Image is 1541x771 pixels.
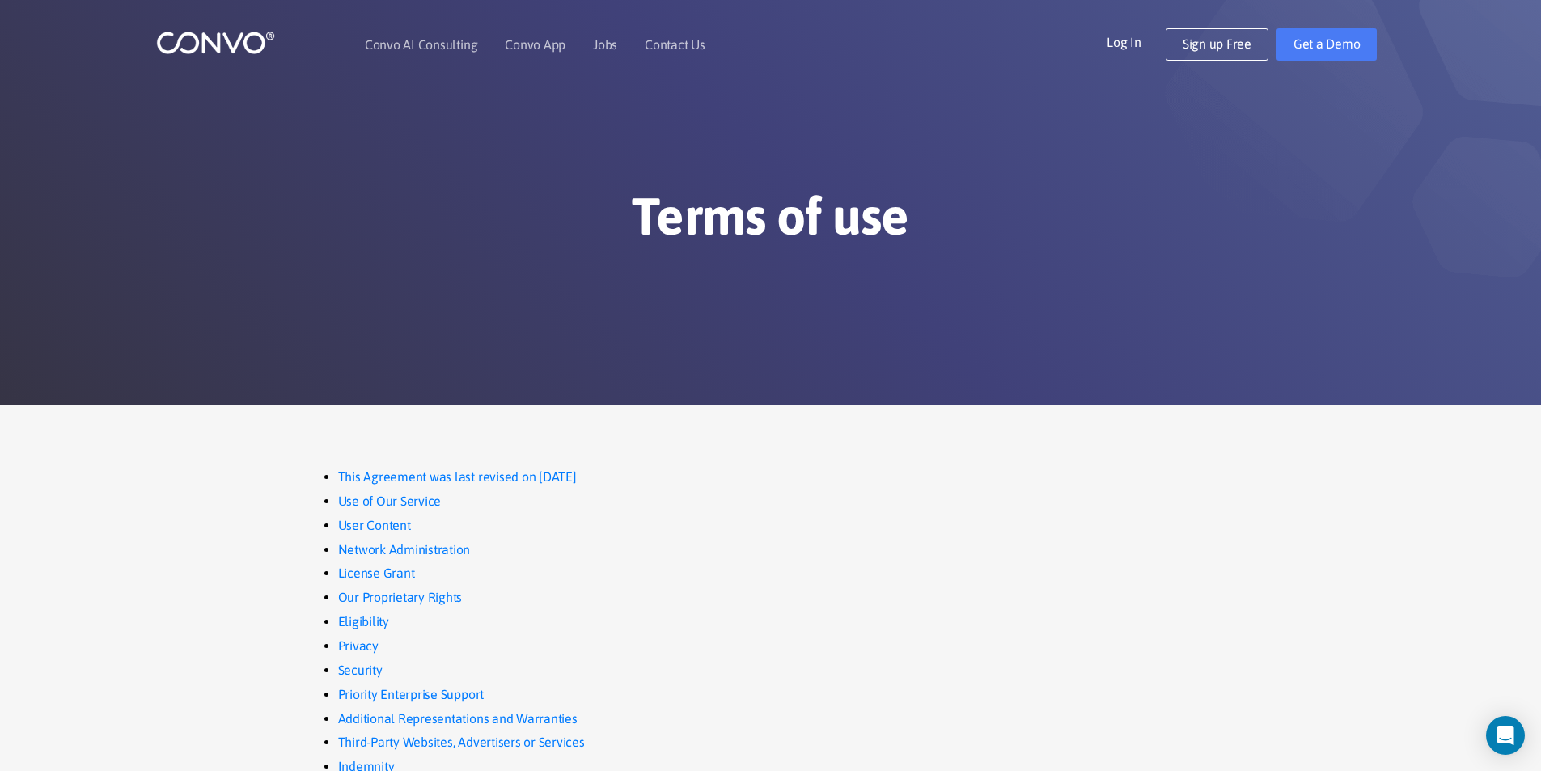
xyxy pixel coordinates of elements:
a: User Content [338,514,411,538]
a: This Agreement was last revised on [DATE] [338,465,577,489]
h1: Terms of use [322,185,1220,260]
a: Eligibility [338,610,389,634]
a: Third-Party Websites, Advertisers or Services [338,731,585,755]
a: Jobs [593,38,617,51]
a: License Grant [338,561,415,586]
div: Open Intercom Messenger [1486,716,1525,755]
a: Log In [1107,28,1166,54]
a: Priority Enterprise Support [338,683,485,707]
a: Network Administration [338,538,471,562]
a: Additional Representations and Warranties [338,707,578,731]
a: Use of Our Service [338,489,442,514]
a: Convo AI Consulting [365,38,477,51]
img: logo_1.png [156,30,275,55]
a: Sign up Free [1166,28,1268,61]
a: Get a Demo [1276,28,1378,61]
a: Privacy [338,634,379,659]
a: Contact Us [645,38,705,51]
a: Security [338,659,383,683]
a: Our Proprietary Rights [338,586,463,610]
a: Convo App [505,38,565,51]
